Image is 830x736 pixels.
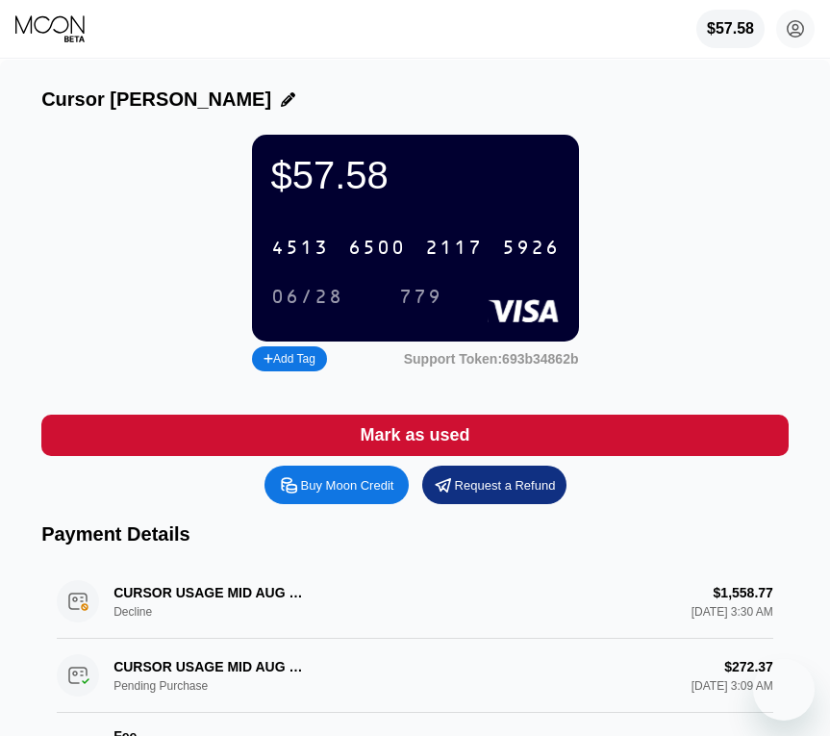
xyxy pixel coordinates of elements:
div: 5926 [502,238,560,260]
div: 779 [385,281,457,313]
div: Request a Refund [422,466,566,504]
div: 4513650021175926 [260,228,571,267]
div: 779 [399,287,442,309]
div: Add Tag [264,352,315,366]
div: $57.58 [696,10,765,48]
div: Buy Moon Credit [301,477,394,494]
div: Support Token:693b34862b [404,351,579,367]
div: 6500 [348,238,406,260]
div: Cursor [PERSON_NAME] [41,89,271,111]
iframe: Bouton de lancement de la fenêtre de messagerie [753,659,815,721]
div: Mark as used [360,424,469,446]
div: 2117 [425,238,483,260]
div: 06/28 [271,287,343,309]
div: Support Token: 693b34862b [404,351,579,367]
div: 4513 [271,238,329,260]
div: Request a Refund [455,477,556,494]
div: Add Tag [252,346,327,371]
div: $57.58 [707,20,754,38]
div: $57.58 [271,154,560,197]
div: Buy Moon Credit [264,466,409,504]
div: Mark as used [41,415,789,456]
div: Payment Details [41,523,789,546]
div: 06/28 [257,281,358,313]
